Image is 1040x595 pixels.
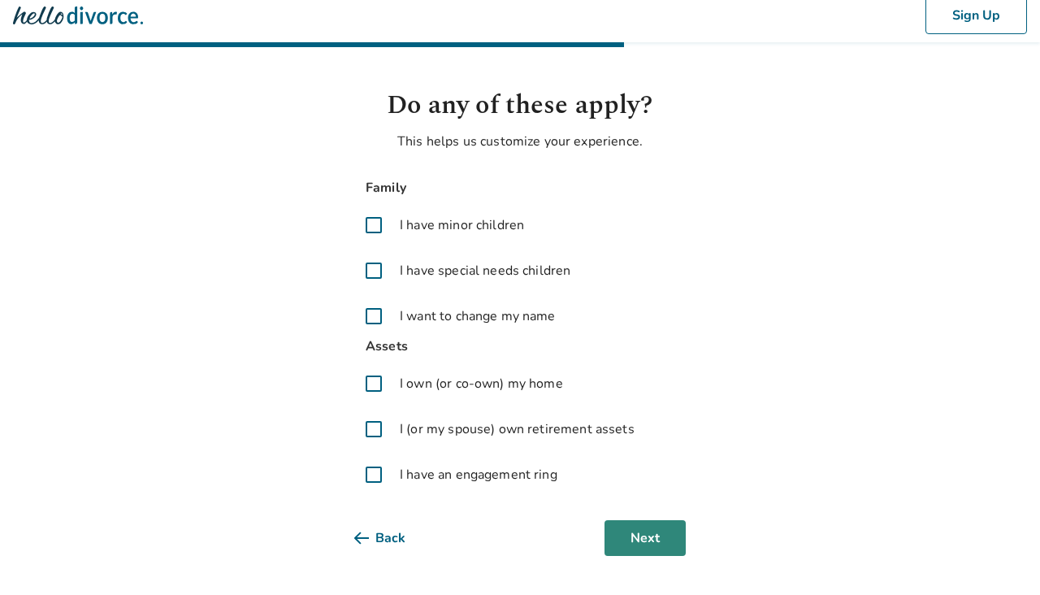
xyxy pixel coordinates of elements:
span: I have minor children [400,215,524,235]
button: Back [354,520,431,556]
span: Assets [354,336,686,358]
span: I have an engagement ring [400,465,557,484]
span: I (or my spouse) own retirement assets [400,419,635,439]
button: Next [604,520,686,556]
iframe: Chat Widget [959,517,1040,595]
span: I want to change my name [400,306,556,326]
span: I have special needs children [400,261,570,280]
p: This helps us customize your experience. [354,132,686,151]
h1: Do any of these apply? [354,86,686,125]
span: I own (or co-own) my home [400,374,563,393]
span: Family [354,177,686,199]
